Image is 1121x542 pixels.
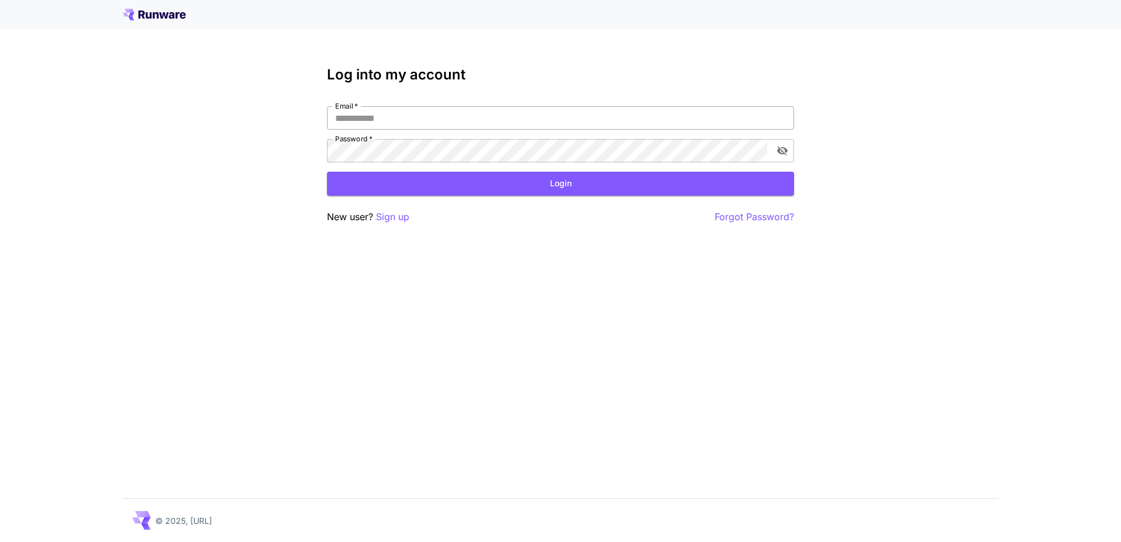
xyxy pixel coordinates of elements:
[715,210,794,224] button: Forgot Password?
[327,210,409,224] p: New user?
[327,172,794,196] button: Login
[327,67,794,83] h3: Log into my account
[376,210,409,224] button: Sign up
[772,140,793,161] button: toggle password visibility
[155,515,212,527] p: © 2025, [URL]
[335,101,358,111] label: Email
[335,134,372,144] label: Password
